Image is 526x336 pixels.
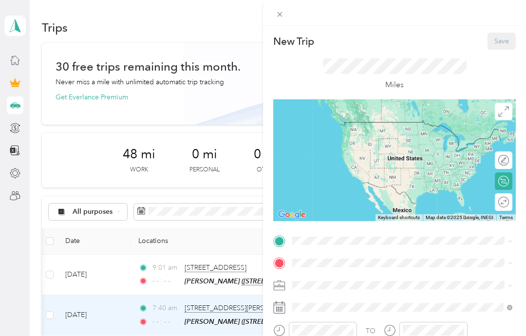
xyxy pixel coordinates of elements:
[366,326,376,336] div: TO
[378,214,420,221] button: Keyboard shortcuts
[385,79,404,91] p: Miles
[426,215,493,220] span: Map data ©2025 Google, INEGI
[276,208,308,221] img: Google
[276,208,308,221] a: Open this area in Google Maps (opens a new window)
[273,35,314,48] p: New Trip
[471,281,526,336] iframe: Everlance-gr Chat Button Frame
